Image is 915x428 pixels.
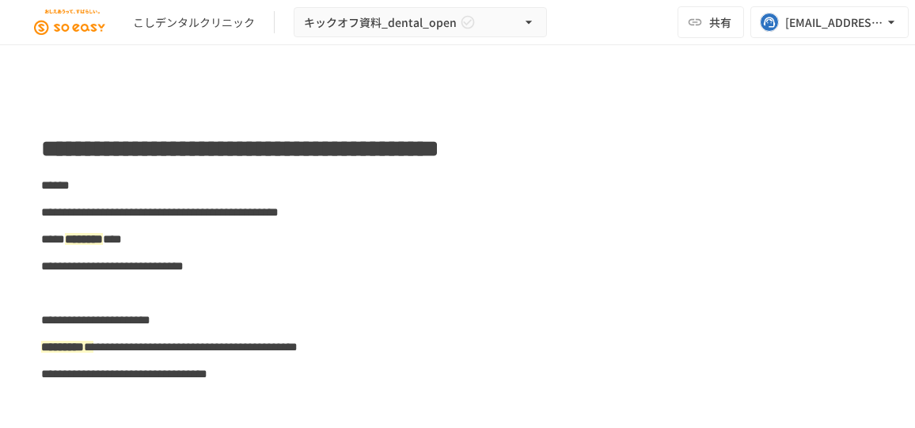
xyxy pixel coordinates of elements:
[304,13,457,32] span: キックオフ資料_dental_open
[709,13,731,31] span: 共有
[678,6,744,38] button: 共有
[19,10,120,35] img: JEGjsIKIkXC9kHzRN7titGGb0UF19Vi83cQ0mCQ5DuX
[294,7,547,38] button: キックオフ資料_dental_open
[785,13,883,32] div: [EMAIL_ADDRESS][DOMAIN_NAME]
[133,14,255,31] div: こしデンタルクリニック
[750,6,909,38] button: [EMAIL_ADDRESS][DOMAIN_NAME]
